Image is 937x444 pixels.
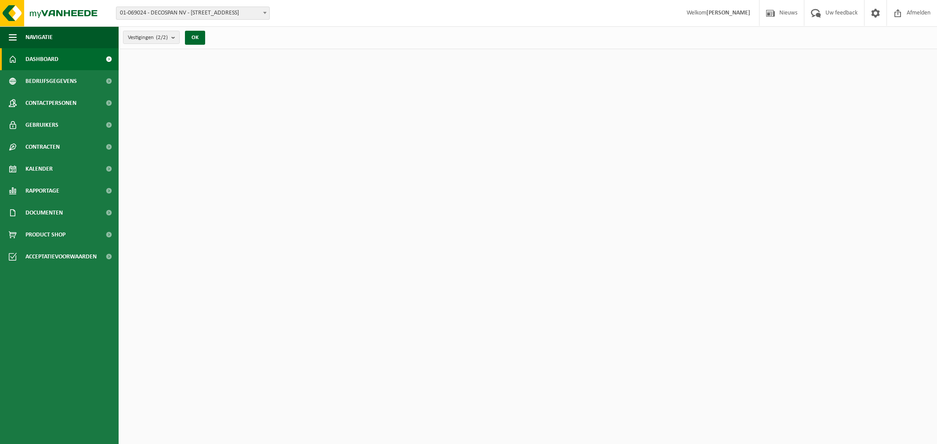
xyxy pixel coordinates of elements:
span: Contracten [25,136,60,158]
strong: [PERSON_NAME] [706,10,750,16]
span: Acceptatievoorwaarden [25,246,97,268]
span: Bedrijfsgegevens [25,70,77,92]
span: Rapportage [25,180,59,202]
span: 01-069024 - DECOSPAN NV - 8930 MENEN, LAGEWEG 33 [116,7,270,20]
count: (2/2) [156,35,168,40]
span: Vestigingen [128,31,168,44]
span: Contactpersonen [25,92,76,114]
span: Navigatie [25,26,53,48]
button: OK [185,31,205,45]
span: Gebruikers [25,114,58,136]
span: Kalender [25,158,53,180]
button: Vestigingen(2/2) [123,31,180,44]
span: Documenten [25,202,63,224]
span: Dashboard [25,48,58,70]
span: Product Shop [25,224,65,246]
span: 01-069024 - DECOSPAN NV - 8930 MENEN, LAGEWEG 33 [116,7,269,19]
